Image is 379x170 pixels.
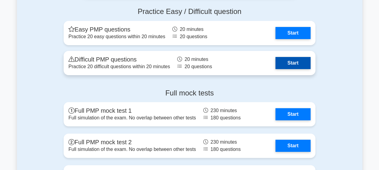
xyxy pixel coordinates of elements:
h4: Full mock tests [64,89,315,98]
a: Start [275,57,311,69]
h4: Practice Easy / Difficult question [64,7,315,16]
a: Start [275,108,311,120]
a: Start [275,27,311,39]
a: Start [275,140,311,152]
